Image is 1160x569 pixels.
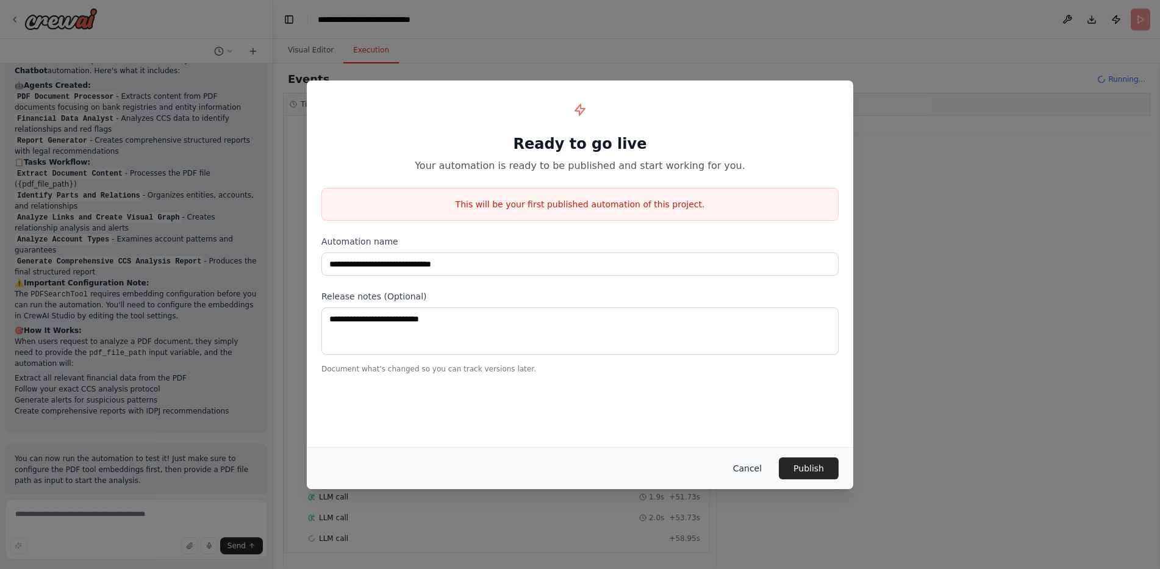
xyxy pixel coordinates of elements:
[321,134,839,154] h1: Ready to go live
[723,457,772,479] button: Cancel
[779,457,839,479] button: Publish
[321,159,839,173] p: Your automation is ready to be published and start working for you.
[322,198,838,210] p: This will be your first published automation of this project.
[321,235,839,248] label: Automation name
[321,290,839,302] label: Release notes (Optional)
[321,364,839,374] p: Document what's changed so you can track versions later.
